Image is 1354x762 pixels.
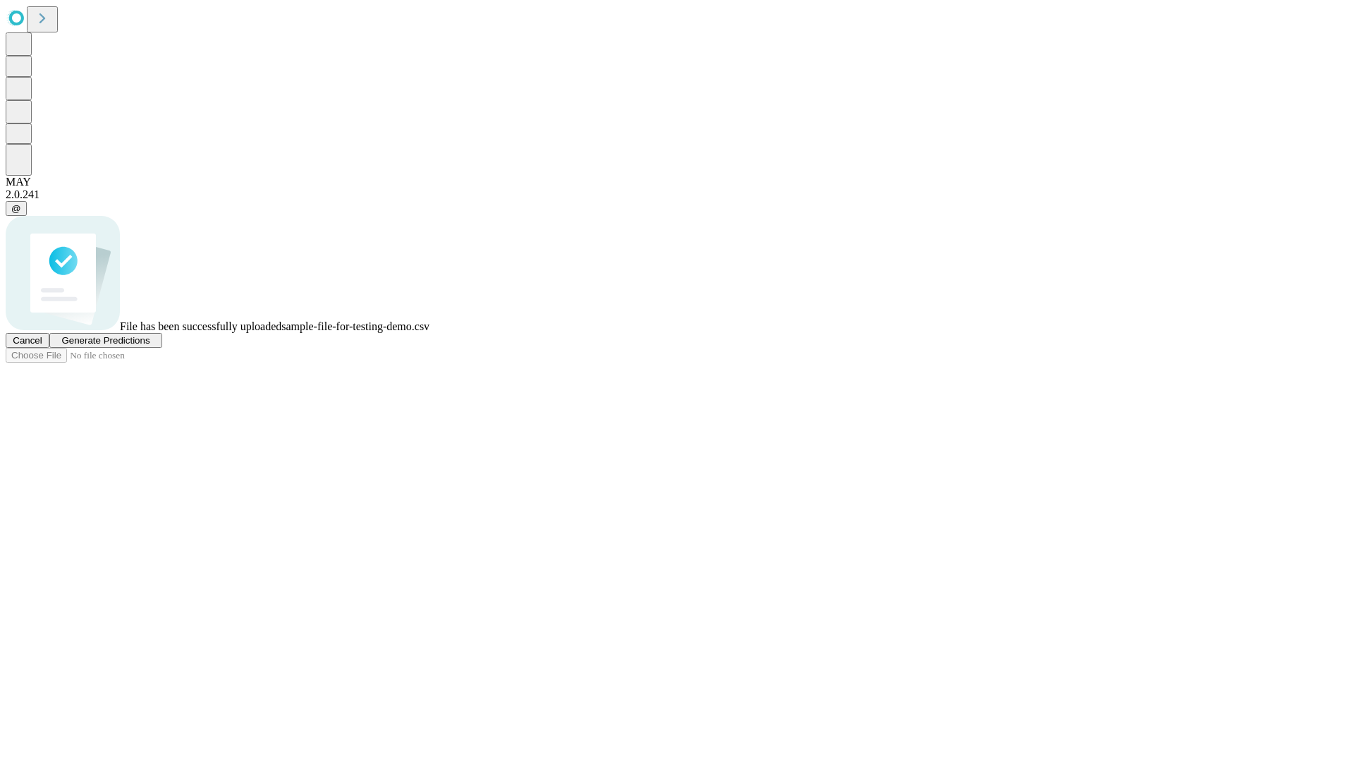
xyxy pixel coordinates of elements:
div: MAY [6,176,1348,188]
button: Cancel [6,333,49,348]
button: @ [6,201,27,216]
span: @ [11,203,21,214]
span: Cancel [13,335,42,346]
div: 2.0.241 [6,188,1348,201]
span: sample-file-for-testing-demo.csv [281,320,429,332]
button: Generate Predictions [49,333,162,348]
span: Generate Predictions [61,335,150,346]
span: File has been successfully uploaded [120,320,281,332]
